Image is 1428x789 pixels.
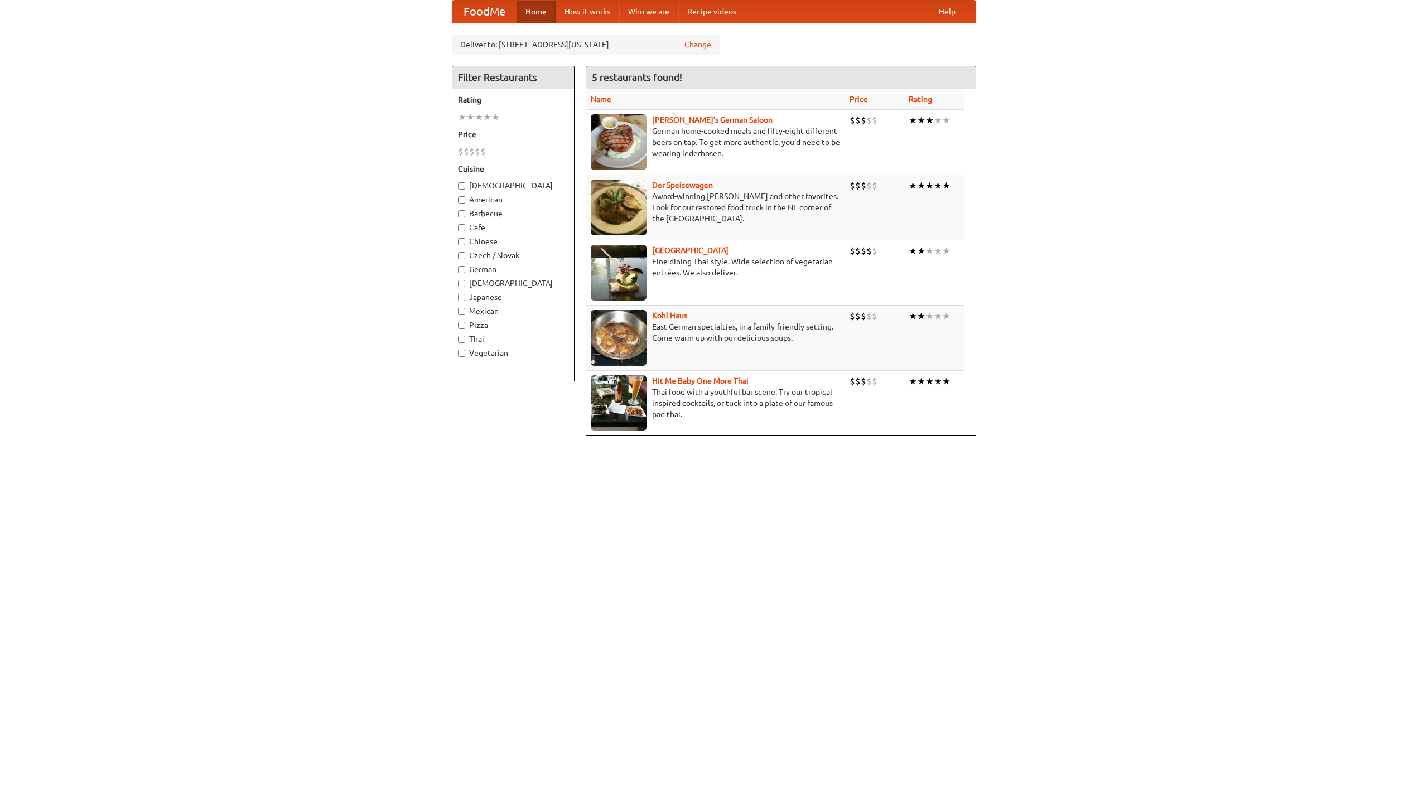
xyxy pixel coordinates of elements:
p: Thai food with a youthful bar scene. Try our tropical inspired cocktails, or tuck into a plate of... [591,386,841,420]
li: ★ [934,310,942,322]
a: [GEOGRAPHIC_DATA] [652,246,729,255]
a: Name [591,95,611,104]
li: $ [872,114,877,127]
li: ★ [909,114,917,127]
li: $ [861,114,866,127]
h5: Cuisine [458,163,568,175]
li: ★ [475,111,483,123]
label: Czech / Slovak [458,250,568,261]
label: Barbecue [458,208,568,219]
div: Deliver to: [STREET_ADDRESS][US_STATE] [452,35,720,55]
li: $ [475,146,480,158]
li: $ [861,245,866,257]
li: ★ [909,245,917,257]
li: $ [866,114,872,127]
li: ★ [942,180,951,192]
li: $ [861,375,866,388]
label: [DEMOGRAPHIC_DATA] [458,180,568,191]
label: Pizza [458,320,568,331]
li: $ [855,180,861,192]
label: American [458,194,568,205]
input: Barbecue [458,210,465,217]
li: ★ [909,310,917,322]
li: $ [866,180,872,192]
label: Vegetarian [458,347,568,359]
li: ★ [917,245,925,257]
input: Mexican [458,308,465,315]
li: $ [850,310,855,322]
li: $ [872,375,877,388]
li: $ [855,310,861,322]
li: ★ [917,310,925,322]
a: Recipe videos [678,1,745,23]
li: ★ [925,180,934,192]
li: ★ [942,375,951,388]
p: Award-winning [PERSON_NAME] and other favorites. Look for our restored food truck in the NE corne... [591,191,841,224]
input: Chinese [458,238,465,245]
input: Czech / Slovak [458,252,465,259]
h5: Price [458,129,568,140]
li: ★ [491,111,500,123]
li: ★ [909,180,917,192]
label: German [458,264,568,275]
a: Hit Me Baby One More Thai [652,376,749,385]
li: $ [850,375,855,388]
label: Cafe [458,222,568,233]
ng-pluralize: 5 restaurants found! [592,72,682,83]
label: Mexican [458,306,568,317]
a: Who we are [619,1,678,23]
img: kohlhaus.jpg [591,310,647,366]
li: ★ [934,245,942,257]
input: German [458,266,465,273]
h4: Filter Restaurants [452,66,574,89]
input: Cafe [458,224,465,231]
li: $ [872,180,877,192]
li: $ [469,146,475,158]
img: satay.jpg [591,245,647,301]
li: $ [855,245,861,257]
li: $ [464,146,469,158]
li: $ [866,245,872,257]
label: Chinese [458,236,568,247]
p: East German specialties, in a family-friendly setting. Come warm up with our delicious soups. [591,321,841,343]
li: ★ [934,180,942,192]
li: ★ [458,111,466,123]
li: ★ [925,375,934,388]
li: $ [458,146,464,158]
h5: Rating [458,94,568,105]
p: Fine dining Thai-style. Wide selection of vegetarian entrées. We also deliver. [591,256,841,278]
li: ★ [934,375,942,388]
label: Thai [458,333,568,345]
li: $ [866,375,872,388]
li: $ [866,310,872,322]
a: Rating [909,95,932,104]
a: [PERSON_NAME]'s German Saloon [652,115,773,124]
li: $ [861,310,866,322]
a: Kohl Haus [652,311,687,320]
img: esthers.jpg [591,114,647,170]
input: American [458,196,465,204]
img: speisewagen.jpg [591,180,647,235]
li: $ [850,245,855,257]
li: ★ [917,180,925,192]
img: babythai.jpg [591,375,647,431]
input: [DEMOGRAPHIC_DATA] [458,182,465,190]
li: $ [861,180,866,192]
a: Home [517,1,556,23]
li: ★ [925,310,934,322]
li: $ [850,114,855,127]
li: ★ [917,375,925,388]
a: Der Speisewagen [652,181,713,190]
a: Price [850,95,868,104]
p: German home-cooked meals and fifty-eight different beers on tap. To get more authentic, you'd nee... [591,125,841,159]
li: ★ [942,310,951,322]
li: ★ [925,114,934,127]
input: Japanese [458,294,465,301]
a: FoodMe [452,1,517,23]
input: Vegetarian [458,350,465,357]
